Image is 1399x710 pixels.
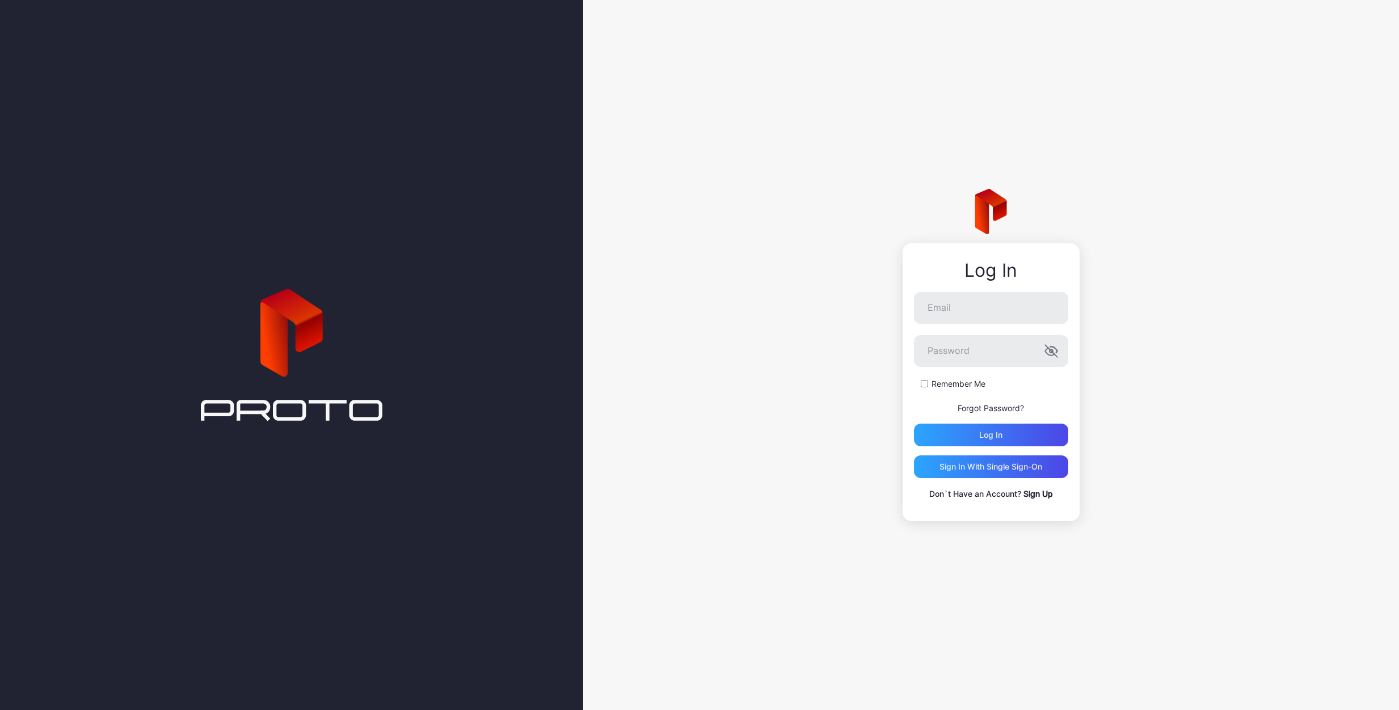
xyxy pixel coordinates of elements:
a: Forgot Password? [958,403,1024,413]
button: Sign in With Single Sign-On [914,455,1068,478]
p: Don`t Have an Account? [914,487,1068,501]
div: Log In [914,260,1068,281]
a: Sign Up [1023,489,1053,498]
input: Email [914,292,1068,324]
div: Log in [979,430,1002,439]
label: Remember Me [932,378,985,390]
button: Password [1044,344,1058,358]
div: Sign in With Single Sign-On [939,462,1042,471]
button: Log in [914,424,1068,446]
input: Password [914,335,1068,367]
